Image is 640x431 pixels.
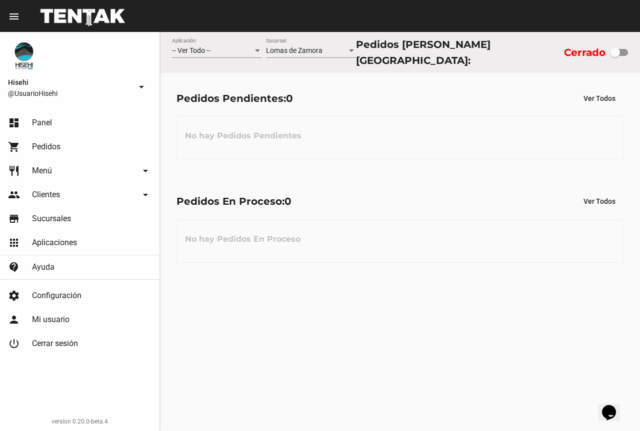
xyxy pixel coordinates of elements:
[139,189,151,201] mat-icon: arrow_drop_down
[356,36,559,68] div: Pedidos [PERSON_NAME][GEOGRAPHIC_DATA]:
[32,190,60,200] span: Clientes
[32,291,81,301] span: Configuración
[8,117,20,129] mat-icon: dashboard
[32,118,52,128] span: Panel
[177,224,308,254] h3: No hay Pedidos En Proceso
[8,417,151,427] div: version 0.20.0-beta.4
[176,193,291,209] div: Pedidos En Proceso:
[32,142,60,152] span: Pedidos
[8,40,40,72] img: b10aa081-330c-4927-a74e-08896fa80e0a.jpg
[8,314,20,326] mat-icon: person
[32,238,77,248] span: Aplicaciones
[8,237,20,249] mat-icon: apps
[8,141,20,153] mat-icon: shopping_cart
[32,262,54,272] span: Ayuda
[32,315,69,325] span: Mi usuario
[177,121,309,151] h3: No hay Pedidos Pendientes
[266,46,322,54] span: Lomas de Zamora
[32,339,78,349] span: Cerrar sesión
[32,166,52,176] span: Menú
[8,88,131,98] span: @UsuarioHisehi
[135,81,147,93] mat-icon: arrow_drop_down
[8,10,20,22] mat-icon: menu
[286,92,293,104] span: 0
[598,391,630,421] iframe: chat widget
[583,197,615,205] span: Ver Todos
[8,290,20,302] mat-icon: settings
[575,89,623,107] button: Ver Todos
[284,195,291,207] span: 0
[176,90,293,106] div: Pedidos Pendientes:
[172,46,210,54] span: -- Ver Todo --
[564,44,605,60] label: Cerrado
[575,192,623,210] button: Ver Todos
[583,94,615,102] span: Ver Todos
[8,76,131,88] span: Hisehi
[8,338,20,350] mat-icon: power_settings_new
[8,189,20,201] mat-icon: people
[32,214,71,224] span: Sucursales
[8,165,20,177] mat-icon: restaurant
[8,261,20,273] mat-icon: contact_support
[139,165,151,177] mat-icon: arrow_drop_down
[8,213,20,225] mat-icon: store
